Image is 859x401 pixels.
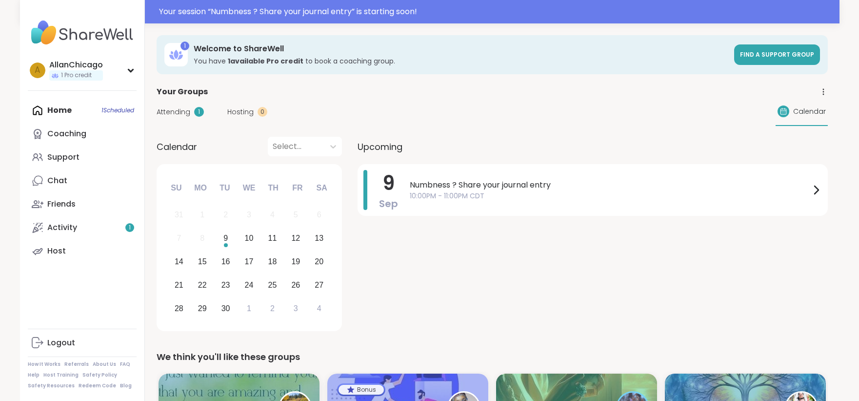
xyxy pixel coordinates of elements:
a: Referrals [64,361,89,368]
div: 10 [245,232,254,245]
a: Host Training [43,372,79,379]
div: 1 [180,42,189,50]
div: 21 [175,278,183,292]
div: Choose Wednesday, September 24th, 2025 [239,274,260,295]
div: Choose Saturday, October 4th, 2025 [309,298,330,319]
span: Attending [157,107,190,117]
div: AllanChicago [49,60,103,70]
div: Logout [47,338,75,348]
div: 28 [175,302,183,315]
a: Find a support group [734,44,820,65]
div: Fr [287,177,308,199]
div: 15 [198,255,207,268]
div: Choose Monday, September 15th, 2025 [192,252,213,273]
div: Choose Friday, September 19th, 2025 [285,252,306,273]
div: Choose Friday, September 26th, 2025 [285,274,306,295]
b: 1 available Pro credit [228,56,303,66]
a: Blog [120,382,132,389]
div: Choose Tuesday, September 9th, 2025 [215,228,236,249]
div: Choose Tuesday, September 23rd, 2025 [215,274,236,295]
div: Your session “ Numbness ? Share your journal entry ” is starting soon! [159,6,834,18]
span: Calendar [793,106,826,117]
div: Not available Monday, September 1st, 2025 [192,205,213,226]
div: 24 [245,278,254,292]
div: Choose Sunday, September 28th, 2025 [169,298,190,319]
a: How It Works [28,361,60,368]
div: Not available Wednesday, September 3rd, 2025 [239,205,260,226]
div: Choose Saturday, September 20th, 2025 [309,252,330,273]
div: 16 [221,255,230,268]
span: Your Groups [157,86,208,98]
div: Choose Saturday, September 27th, 2025 [309,274,330,295]
span: 9 [382,169,395,197]
div: 2 [223,208,228,221]
a: Coaching [28,122,137,146]
div: Choose Tuesday, September 16th, 2025 [215,252,236,273]
div: 0 [258,107,267,117]
div: We [238,177,260,199]
a: Logout [28,331,137,355]
span: 1 [129,224,131,232]
div: 9 [223,232,228,245]
a: Host [28,239,137,263]
a: Support [28,146,137,169]
h3: You have to book a coaching group. [194,56,728,66]
span: 1 Pro credit [61,71,92,80]
div: Coaching [47,128,86,139]
div: 4 [317,302,321,315]
div: Choose Friday, September 12th, 2025 [285,228,306,249]
span: Find a support group [740,50,814,59]
div: Choose Monday, September 29th, 2025 [192,298,213,319]
div: Choose Monday, September 22nd, 2025 [192,274,213,295]
a: Activity1 [28,216,137,239]
span: Calendar [157,140,197,153]
div: 27 [315,278,323,292]
div: 11 [268,232,277,245]
div: Choose Thursday, September 11th, 2025 [262,228,283,249]
div: 1 [247,302,251,315]
div: 3 [247,208,251,221]
div: Not available Monday, September 8th, 2025 [192,228,213,249]
span: Numbness ? Share your journal entry [410,179,810,191]
div: 30 [221,302,230,315]
div: 31 [175,208,183,221]
div: 29 [198,302,207,315]
div: Sa [311,177,332,199]
a: Safety Policy [82,372,117,379]
div: Not available Saturday, September 6th, 2025 [309,205,330,226]
div: 23 [221,278,230,292]
div: 25 [268,278,277,292]
div: Chat [47,175,67,186]
div: Choose Friday, October 3rd, 2025 [285,298,306,319]
div: 8 [200,232,204,245]
div: Choose Wednesday, September 17th, 2025 [239,252,260,273]
div: Bonus [339,385,384,395]
div: 5 [294,208,298,221]
div: Mo [190,177,211,199]
div: Th [262,177,284,199]
h3: Welcome to ShareWell [194,43,728,54]
div: Choose Sunday, September 14th, 2025 [169,252,190,273]
div: month 2025-09 [167,203,331,320]
div: 19 [291,255,300,268]
img: ShareWell Nav Logo [28,16,137,50]
a: FAQ [120,361,130,368]
div: 20 [315,255,323,268]
span: Hosting [227,107,254,117]
div: Friends [47,199,76,210]
a: About Us [93,361,116,368]
span: 10:00PM - 11:00PM CDT [410,191,810,201]
div: 7 [177,232,181,245]
div: Choose Thursday, September 25th, 2025 [262,274,283,295]
div: Choose Saturday, September 13th, 2025 [309,228,330,249]
span: Sep [379,197,398,211]
div: 26 [291,278,300,292]
div: Choose Thursday, September 18th, 2025 [262,252,283,273]
div: Support [47,152,80,163]
div: 14 [175,255,183,268]
div: 1 [194,107,204,117]
div: Not available Sunday, August 31st, 2025 [169,205,190,226]
div: 1 [200,208,204,221]
div: 4 [270,208,275,221]
a: Help [28,372,40,379]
